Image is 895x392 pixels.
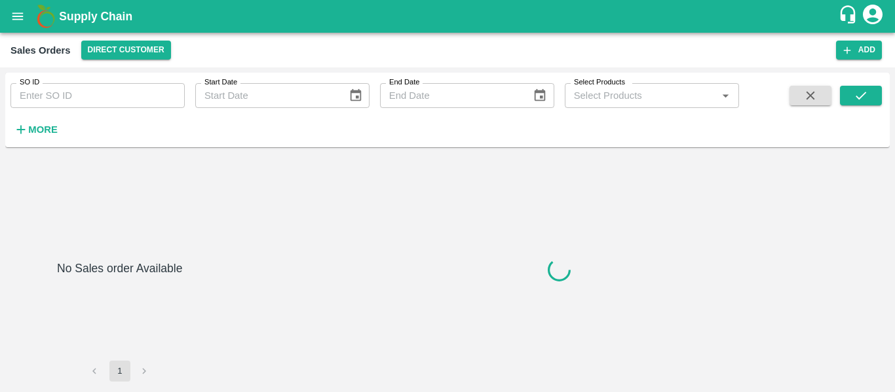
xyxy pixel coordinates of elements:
[195,83,338,108] input: Start Date
[10,83,185,108] input: Enter SO ID
[380,83,523,108] input: End Date
[10,42,71,59] div: Sales Orders
[83,361,157,382] nav: pagination navigation
[574,77,625,88] label: Select Products
[109,361,130,382] button: page 1
[861,3,885,30] div: account of current user
[10,118,61,141] button: More
[81,41,171,60] button: Select DC
[28,124,58,135] strong: More
[3,1,33,31] button: open drawer
[204,77,237,88] label: Start Date
[569,87,714,104] input: Select Products
[343,83,368,108] button: Choose date
[717,87,734,104] button: Open
[20,77,39,88] label: SO ID
[527,83,552,108] button: Choose date
[838,5,861,28] div: customer-support
[33,3,59,29] img: logo
[389,77,419,88] label: End Date
[836,41,882,60] button: Add
[59,7,838,26] a: Supply Chain
[59,10,132,23] b: Supply Chain
[57,259,182,361] h6: No Sales order Available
